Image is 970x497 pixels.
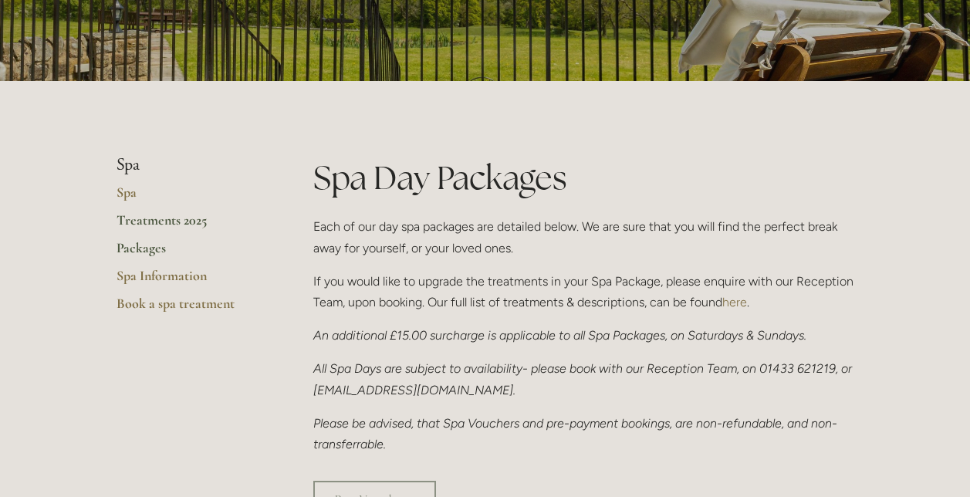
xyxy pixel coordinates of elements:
a: Spa Information [117,267,264,295]
p: Each of our day spa packages are detailed below. We are sure that you will find the perfect break... [313,216,854,258]
a: Spa [117,184,264,211]
p: If you would like to upgrade the treatments in your Spa Package, please enquire with our Receptio... [313,271,854,313]
a: here [722,295,747,309]
li: Spa [117,155,264,175]
a: Book a spa treatment [117,295,264,323]
em: Please be advised, that Spa Vouchers and pre-payment bookings, are non-refundable, and non-transf... [313,416,837,451]
h1: Spa Day Packages [313,155,854,201]
a: Packages [117,239,264,267]
em: An additional £15.00 surcharge is applicable to all Spa Packages, on Saturdays & Sundays. [313,328,806,343]
a: Treatments 2025 [117,211,264,239]
em: All Spa Days are subject to availability- please book with our Reception Team, on 01433 621219, o... [313,361,855,397]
